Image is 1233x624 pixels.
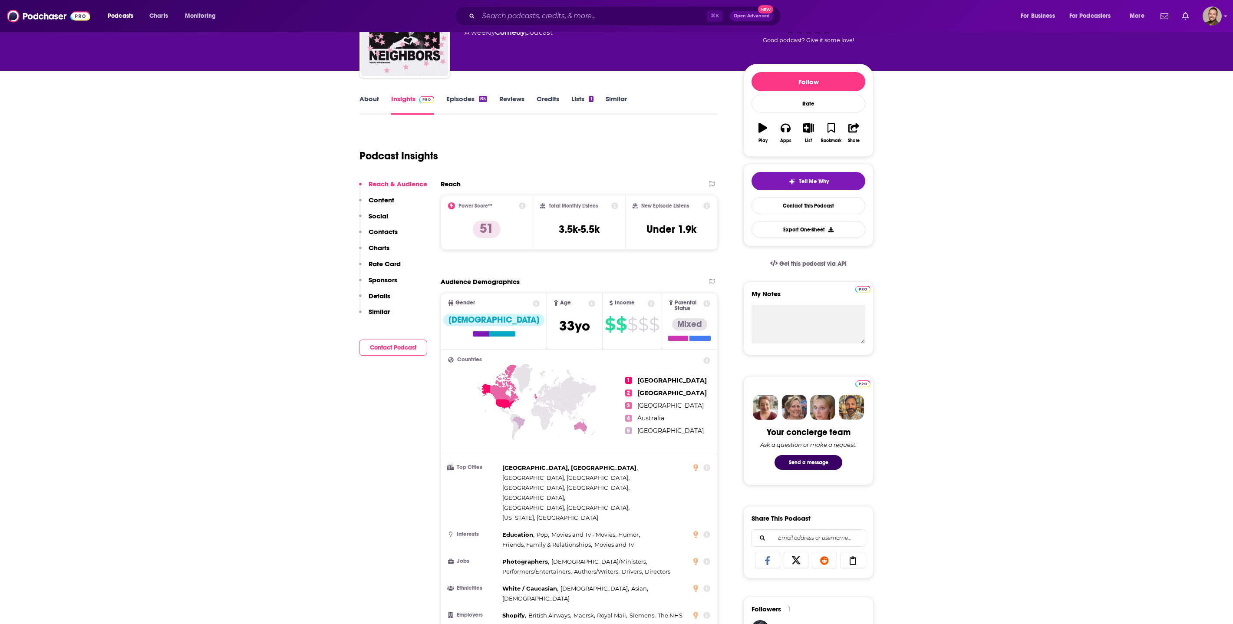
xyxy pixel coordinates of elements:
p: Social [369,212,388,220]
span: Monitoring [185,10,216,22]
div: A weekly podcast [465,27,553,38]
span: , [502,611,526,621]
img: Jules Profile [810,395,835,420]
img: Podchaser Pro [419,96,434,103]
span: , [502,567,572,577]
p: Sponsors [369,276,397,284]
h3: Interests [448,532,499,537]
span: Siemens [630,612,654,619]
span: [GEOGRAPHIC_DATA] [637,376,707,384]
span: , [502,557,549,567]
p: Reach & Audience [369,180,427,188]
span: For Podcasters [1069,10,1111,22]
img: Podchaser Pro [855,286,870,293]
a: InsightsPodchaser Pro [391,95,434,115]
button: Export One-Sheet [752,221,865,238]
button: open menu [102,9,145,23]
input: Email address or username... [759,530,858,546]
a: About [359,95,379,115]
span: New [758,5,774,13]
button: Contact Podcast [359,340,427,356]
div: Search podcasts, credits, & more... [463,6,789,26]
span: , [631,584,648,594]
h3: Ethnicities [448,585,499,591]
h3: 3.5k-5.5k [559,223,600,236]
span: British Airways [528,612,570,619]
a: Contact This Podcast [752,197,865,214]
span: $ [616,317,626,331]
button: Share [843,117,865,149]
span: [DEMOGRAPHIC_DATA] [560,585,628,592]
span: Drivers [622,568,642,575]
button: Similar [359,307,390,324]
div: 85 [479,96,487,102]
div: Search followers [752,529,865,547]
span: Logged in as ryanphall [1203,7,1222,26]
img: Podchaser - Follow, Share and Rate Podcasts [7,8,90,24]
span: [US_STATE], [GEOGRAPHIC_DATA] [502,514,598,521]
button: Apps [774,117,797,149]
button: Details [359,292,390,308]
span: [GEOGRAPHIC_DATA] [502,494,564,501]
div: Apps [780,138,791,143]
a: Charts [144,9,173,23]
span: , [537,530,549,540]
img: Barbara Profile [781,395,807,420]
button: Reach & Audience [359,180,427,196]
span: , [618,530,640,540]
a: Episodes85 [446,95,487,115]
span: More [1130,10,1144,22]
span: Directors [645,568,670,575]
span: [GEOGRAPHIC_DATA] [637,389,707,397]
h2: Power Score™ [458,203,492,209]
span: Maersk [574,612,594,619]
span: Open Advanced [734,14,770,18]
span: , [502,584,558,594]
button: Send a message [775,455,842,470]
span: Charts [149,10,168,22]
button: Charts [359,244,389,260]
img: Podchaser Pro [855,380,870,387]
button: Content [359,196,394,212]
span: Humor [618,531,639,538]
span: Movies and Tv [594,541,634,548]
span: Podcasts [108,10,133,22]
span: , [502,503,630,513]
button: List [797,117,820,149]
button: Play [752,117,774,149]
h2: Reach [441,180,461,188]
span: , [551,530,616,540]
span: , [622,567,643,577]
span: , [502,483,630,493]
div: Share [848,138,860,143]
span: [GEOGRAPHIC_DATA], [GEOGRAPHIC_DATA] [502,504,628,511]
button: Rate Card [359,260,401,276]
span: , [502,530,534,540]
span: [GEOGRAPHIC_DATA] [637,427,704,435]
span: $ [638,317,648,331]
button: Contacts [359,228,398,244]
button: Follow [752,72,865,91]
span: 5 [625,427,632,434]
input: Search podcasts, credits, & more... [478,9,707,23]
span: Countries [457,357,482,363]
span: Shopify [502,612,525,619]
img: tell me why sparkle [788,178,795,185]
span: 2 [625,390,632,396]
a: Show notifications dropdown [1179,9,1192,23]
span: ⌘ K [707,10,723,22]
span: $ [649,317,659,331]
span: [DEMOGRAPHIC_DATA] [502,595,570,602]
button: Social [359,212,388,228]
span: Authors/Writers [574,568,618,575]
div: Rate [752,95,865,112]
h2: Audience Demographics [441,277,520,286]
span: [GEOGRAPHIC_DATA], [GEOGRAPHIC_DATA] [502,484,628,491]
span: [DEMOGRAPHIC_DATA]/Ministers [551,558,646,565]
a: Share on X/Twitter [784,552,809,568]
a: Show notifications dropdown [1157,9,1172,23]
a: Pro website [855,379,870,387]
span: The NHS [658,612,682,619]
span: , [630,611,656,621]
